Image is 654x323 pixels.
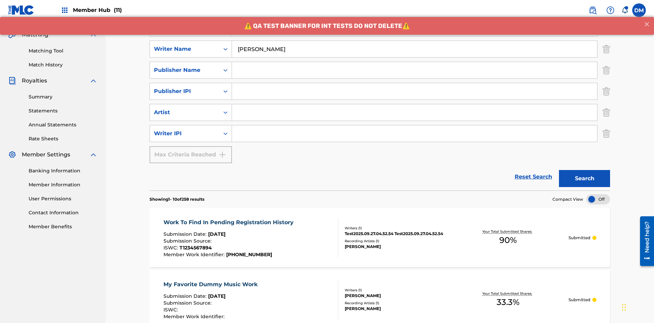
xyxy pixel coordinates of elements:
[603,41,610,58] img: Delete Criterion
[29,47,97,55] a: Matching Tool
[8,77,16,85] img: Royalties
[154,87,215,95] div: Publisher IPI
[180,245,212,251] span: T1234567894
[8,31,17,39] img: Matching
[589,6,597,14] img: search
[163,238,213,244] span: Submission Source :
[345,239,448,244] div: Recording Artists ( 1 )
[208,293,225,299] span: [DATE]
[606,6,614,14] img: help
[163,307,180,313] span: ISWC :
[603,62,610,79] img: Delete Criterion
[244,5,410,13] span: ⚠️ QA TEST BANNER FOR INT TESTS DO NOT DELETE⚠️
[603,104,610,121] img: Delete Criterion
[89,151,97,159] img: expand
[345,288,448,293] div: Writers ( 1 )
[511,169,556,184] a: Reset Search
[345,231,448,237] div: Test2025.09.27.04.52.54 Test2025.09.27.04.52.54
[345,226,448,231] div: Writers ( 1 )
[29,121,97,128] a: Annual Statements
[61,6,69,14] img: Top Rightsholders
[621,7,628,14] div: Notifications
[569,297,590,303] p: Submitted
[29,195,97,202] a: User Permissions
[603,125,610,142] img: Delete Criterion
[586,3,599,17] a: Public Search
[163,300,213,306] span: Submission Source :
[603,83,610,100] img: Delete Criterion
[482,229,534,234] p: Your Total Submitted Shares:
[29,167,97,174] a: Banking Information
[22,151,70,159] span: Member Settings
[114,7,122,13] span: (11)
[163,251,226,258] span: Member Work Identifier :
[163,231,208,237] span: Submission Date :
[29,93,97,101] a: Summary
[89,77,97,85] img: expand
[154,66,215,74] div: Publisher Name
[163,280,261,289] div: My Favorite Dummy Music Work
[29,181,97,188] a: Member Information
[22,77,47,85] span: Royalties
[150,196,204,202] p: Showing 1 - 10 of 258 results
[345,301,448,306] div: Recording Artists ( 1 )
[604,3,617,17] div: Help
[499,234,517,246] span: 90 %
[29,135,97,142] a: Rate Sheets
[154,45,215,53] div: Writer Name
[8,5,34,15] img: MLC Logo
[154,108,215,117] div: Artist
[73,6,122,14] span: Member Hub
[163,218,297,227] div: Work To Find In Pending Registration History
[150,208,610,267] a: Work To Find In Pending Registration HistorySubmission Date:[DATE]Submission Source:ISWC:T1234567...
[345,306,448,312] div: [PERSON_NAME]
[559,170,610,187] button: Search
[635,214,654,270] iframe: Resource Center
[163,293,208,299] span: Submission Date :
[29,107,97,114] a: Statements
[632,3,646,17] div: User Menu
[29,223,97,230] a: Member Benefits
[29,61,97,68] a: Match History
[552,196,583,202] span: Compact View
[569,235,590,241] p: Submitted
[8,151,16,159] img: Member Settings
[622,297,626,318] div: Drag
[345,293,448,299] div: [PERSON_NAME]
[29,209,97,216] a: Contact Information
[22,31,48,39] span: Matching
[620,290,654,323] iframe: Chat Widget
[154,129,215,138] div: Writer IPI
[163,313,226,320] span: Member Work Identifier :
[345,244,448,250] div: [PERSON_NAME]
[163,245,180,251] span: ISWC :
[482,291,534,296] p: Your Total Submitted Shares:
[497,296,519,308] span: 33.3 %
[208,231,225,237] span: [DATE]
[226,251,272,258] span: [PHONE_NUMBER]
[89,31,97,39] img: expand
